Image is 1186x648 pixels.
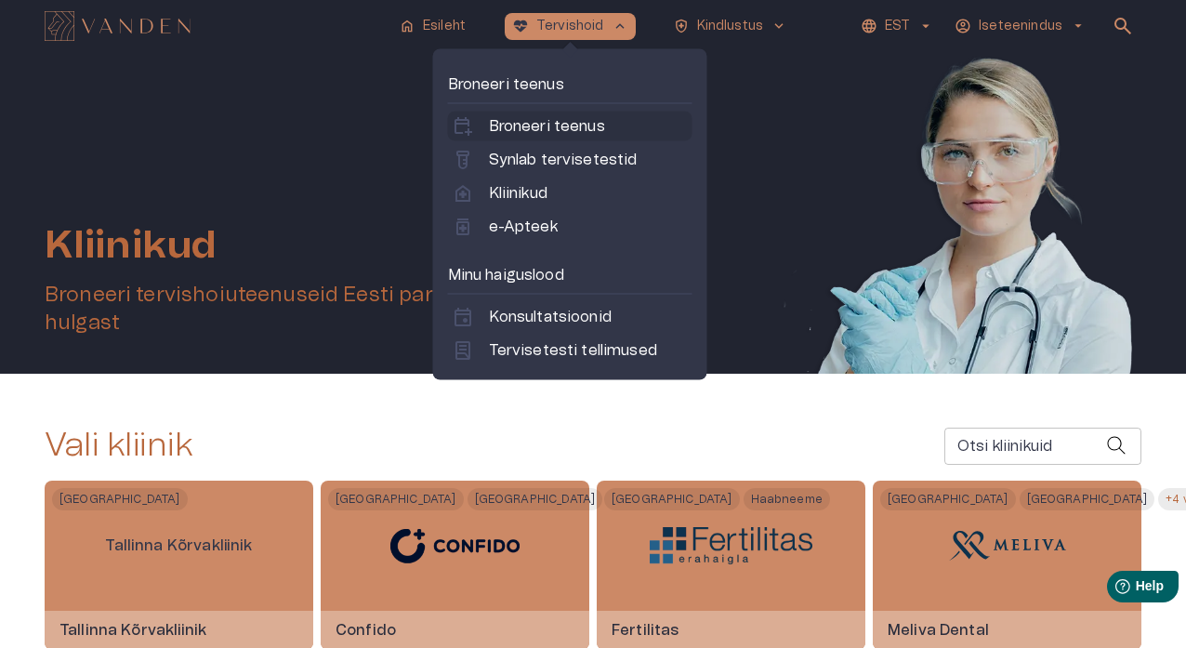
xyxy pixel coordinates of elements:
button: Iseteenindusarrow_drop_down [952,13,1089,40]
span: home [399,18,415,34]
span: health_and_safety [673,18,690,34]
span: [GEOGRAPHIC_DATA] [880,491,1016,508]
p: Tervisetesti tellimused [489,339,657,362]
span: [GEOGRAPHIC_DATA] [52,491,188,508]
h1: Kliinikud [45,224,647,267]
span: search [1112,15,1134,37]
h5: Broneeri tervishoiuteenuseid Eesti parimate kliinikute hulgast [45,282,647,337]
span: labs [452,149,474,171]
p: Broneeri teenus [489,115,605,138]
span: keyboard_arrow_up [612,18,628,34]
p: Minu haiguslood [448,264,692,286]
button: open search modal [1104,7,1141,45]
img: Confido logo [374,513,536,578]
button: EST [858,13,937,40]
p: Iseteenindus [979,17,1062,36]
span: lab_profile [452,339,474,362]
p: EST [885,17,910,36]
p: Esileht [423,17,466,36]
img: Meliva Dental logo [938,518,1077,574]
img: Fertilitas logo [650,527,812,564]
a: Navigate to homepage [45,13,384,39]
button: ecg_heartTervishoidkeyboard_arrow_up [505,13,636,40]
span: home_health [452,182,474,205]
span: event [452,306,474,328]
a: home_healthKliinikud [452,182,689,205]
p: Synlab tervisetestid [489,149,638,171]
button: health_and_safetyKindlustuskeyboard_arrow_down [665,13,796,40]
span: [GEOGRAPHIC_DATA] [468,491,603,508]
span: arrow_drop_down [1070,18,1087,34]
span: keyboard_arrow_down [771,18,787,34]
h2: Vali kliinik [45,426,192,466]
span: calendar_add_on [452,115,474,138]
img: Vanden logo [45,11,191,41]
p: Tervishoid [536,17,604,36]
p: e-Apteek [489,216,558,238]
span: [GEOGRAPHIC_DATA] [604,491,740,508]
span: [GEOGRAPHIC_DATA] [1020,491,1155,508]
a: medicatione-Apteek [452,216,689,238]
a: calendar_add_onBroneeri teenus [452,115,689,138]
a: eventKonsultatsioonid [452,306,689,328]
a: labsSynlab tervisetestid [452,149,689,171]
span: [GEOGRAPHIC_DATA] [328,491,464,508]
a: lab_profileTervisetesti tellimused [452,339,689,362]
img: Woman with doctor's equipment [770,52,1141,610]
p: Kliinikud [489,182,547,205]
span: ecg_heart [512,18,529,34]
p: Broneeri teenus [448,73,692,96]
iframe: Help widget launcher [1041,563,1186,615]
p: Kindlustus [697,17,764,36]
span: medication [452,216,474,238]
p: Konsultatsioonid [489,306,612,328]
span: Haabneeme [744,491,830,508]
p: Tallinna Kõrvakliinik [90,520,267,572]
button: homeEsileht [391,13,475,40]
